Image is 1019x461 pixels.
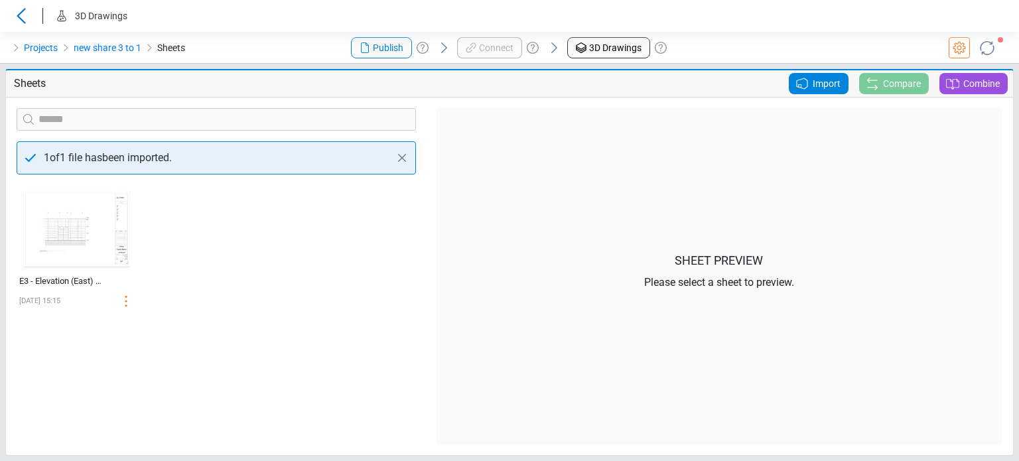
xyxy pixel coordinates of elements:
img: Sheet [18,185,136,272]
button: Close [389,150,410,166]
span: 3D Drawings [75,11,127,21]
p: Sheets [14,76,337,92]
span: Combine [963,76,1000,92]
a: Projects [24,40,58,56]
div: Sheet Preview [644,251,794,275]
div: E3 - Elevation (East) Partial 2 [19,275,105,288]
a: 3D Drawings [567,37,650,58]
a: Combine [939,73,1008,94]
span: 1 of 1 file has been imported. [44,150,172,166]
span: Import [813,76,841,92]
a: new share 3 to 1 [74,40,141,56]
p: 08/22/2025 15:15 [19,293,60,309]
span: Sheets [157,40,185,56]
span: 3D Drawings [589,41,642,55]
p: Please select a sheet to preview. [644,275,794,291]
